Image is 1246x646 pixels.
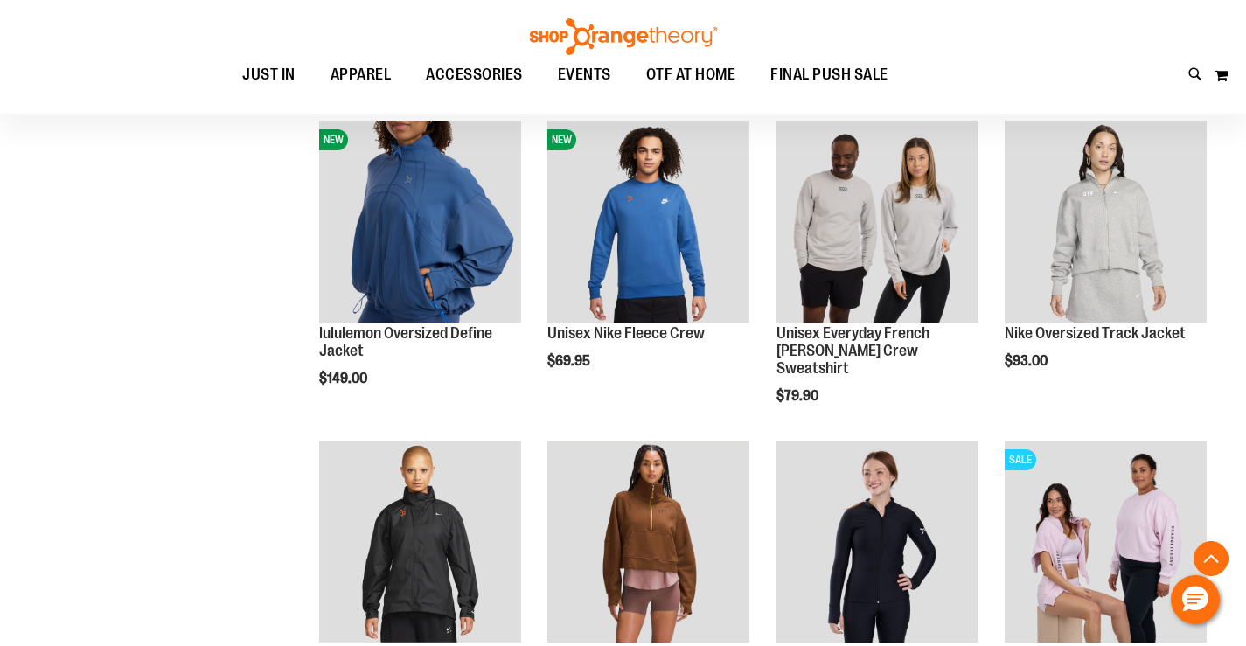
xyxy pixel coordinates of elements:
a: JUST IN [225,55,313,95]
img: Shop Orangetheory [527,18,720,55]
a: lululemon Perfectly Oversized Cropped CrewSALE [1005,441,1207,645]
a: Nike Oversized Track Jacket [1005,121,1207,325]
div: product [539,112,758,413]
div: product [996,112,1215,413]
span: ACCESSORIES [426,55,523,94]
a: ACCESSORIES [408,55,540,95]
span: $149.00 [319,371,370,386]
button: Hello, have a question? Let’s chat. [1171,575,1220,624]
span: JUST IN [242,55,296,94]
div: product [768,112,987,448]
span: $93.00 [1005,353,1050,369]
a: Unisex Nike Fleece CrewNEW [547,121,749,325]
span: FINAL PUSH SALE [770,55,888,94]
span: OTF AT HOME [646,55,736,94]
span: NEW [319,129,348,150]
span: $69.95 [547,353,593,369]
a: lululemon Oversized Define Jacket [319,324,492,359]
a: Nike Oversized Track Jacket [1005,324,1186,342]
img: Unisex Nike Fleece Crew [547,121,749,323]
span: $79.90 [776,388,821,404]
img: lululemon Scuba Oversized Funnel Neck Half Zip [547,441,749,643]
a: Unisex Everyday French [PERSON_NAME] Crew Sweatshirt [776,324,929,377]
a: Unisex Everyday French Terry Crew Sweatshirt [776,121,978,325]
img: Nike Oversized Track Jacket [1005,121,1207,323]
span: EVENTS [558,55,611,94]
span: APPAREL [331,55,392,94]
span: NEW [547,129,576,150]
a: lululemon Oversized Define JacketNEW [319,121,521,325]
img: lululemon Perfectly Oversized Cropped Crew [1005,441,1207,643]
span: SALE [1005,449,1036,470]
a: Cloud9ine Chevron Jacket [776,441,978,645]
button: Back To Top [1194,541,1229,576]
div: product [310,112,530,431]
a: FINAL PUSH SALE [753,55,906,95]
a: APPAREL [313,55,409,94]
a: Unisex Nike Fleece Crew [547,324,705,342]
a: OTF AT HOME [629,55,754,95]
a: Nike Running Jacket [319,441,521,645]
a: lululemon Scuba Oversized Funnel Neck Half Zip [547,441,749,645]
img: Cloud9ine Chevron Jacket [776,441,978,643]
a: EVENTS [540,55,629,95]
img: Unisex Everyday French Terry Crew Sweatshirt [776,121,978,323]
img: lululemon Oversized Define Jacket [319,121,521,323]
img: Nike Running Jacket [319,441,521,643]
